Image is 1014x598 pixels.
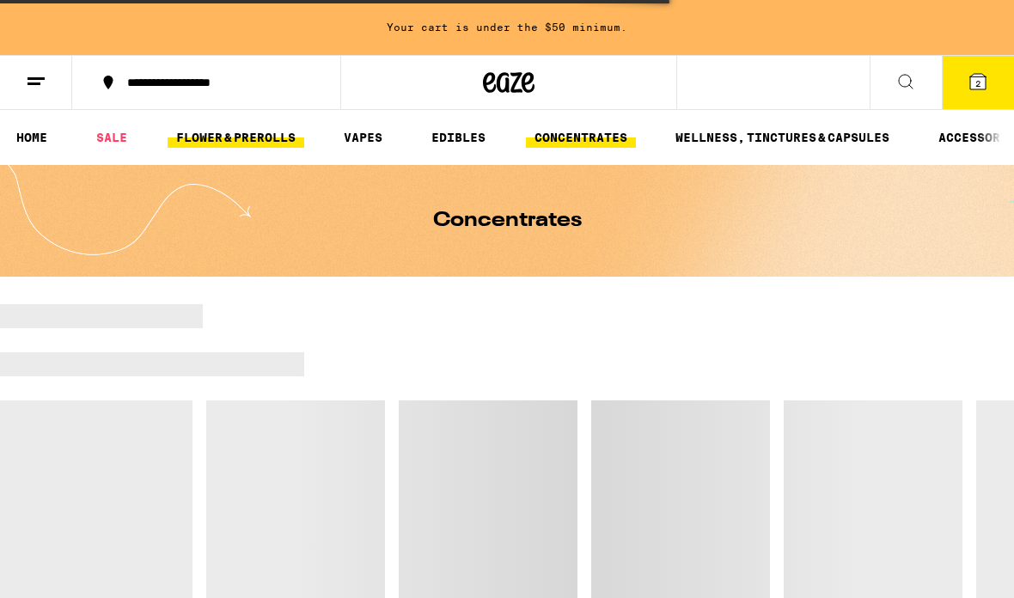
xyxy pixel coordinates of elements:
[168,127,304,148] a: FLOWER & PREROLLS
[335,127,391,148] a: VAPES
[667,127,898,148] a: WELLNESS, TINCTURES & CAPSULES
[433,211,582,231] h1: Concentrates
[975,78,980,88] span: 2
[88,127,136,148] a: SALE
[526,127,636,148] a: CONCENTRATES
[8,127,56,148] a: HOME
[423,127,494,148] a: EDIBLES
[942,56,1014,109] button: 2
